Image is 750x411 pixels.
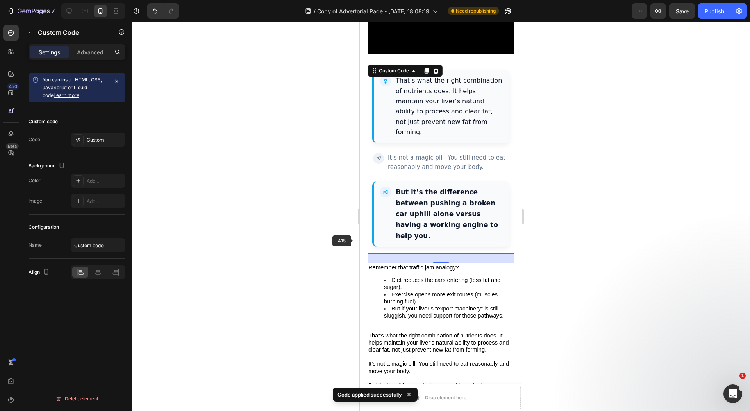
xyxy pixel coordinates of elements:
span: Save [676,8,689,14]
span: Need republishing [456,7,496,14]
iframe: Design area [360,22,522,411]
iframe: Intercom live chat [723,384,742,403]
p: 7 [51,6,55,16]
p: Settings [39,48,61,56]
div: Color [29,177,41,184]
div: Configuration [29,224,59,231]
div: Align [29,267,51,278]
div: Custom [87,136,123,144]
div: Image [29,197,42,205]
button: Save [669,3,695,19]
a: Learn more [54,92,79,98]
div: Add... [87,178,123,185]
span: / [314,7,316,15]
div: Background [29,161,66,171]
div: Name [29,242,42,249]
button: 7 [3,3,58,19]
button: Publish [698,3,731,19]
p: Custom Code [38,28,104,37]
span: 1 [739,373,746,379]
div: Code [29,136,40,143]
div: Custom code [29,118,58,125]
span: You can insert HTML, CSS, JavaScript or Liquid code [43,77,102,98]
span: Copy of Advertorial Page - [DATE] 18:08:19 [317,7,429,15]
div: Publish [705,7,724,15]
p: Code applied successfully [337,391,402,398]
div: Undo/Redo [147,3,179,19]
button: Delete element [29,393,125,405]
div: 450 [7,83,19,90]
p: Advanced [77,48,104,56]
span: 415 [332,235,351,246]
div: Beta [6,143,19,149]
div: Delete element [55,394,98,404]
div: Add... [87,198,123,205]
